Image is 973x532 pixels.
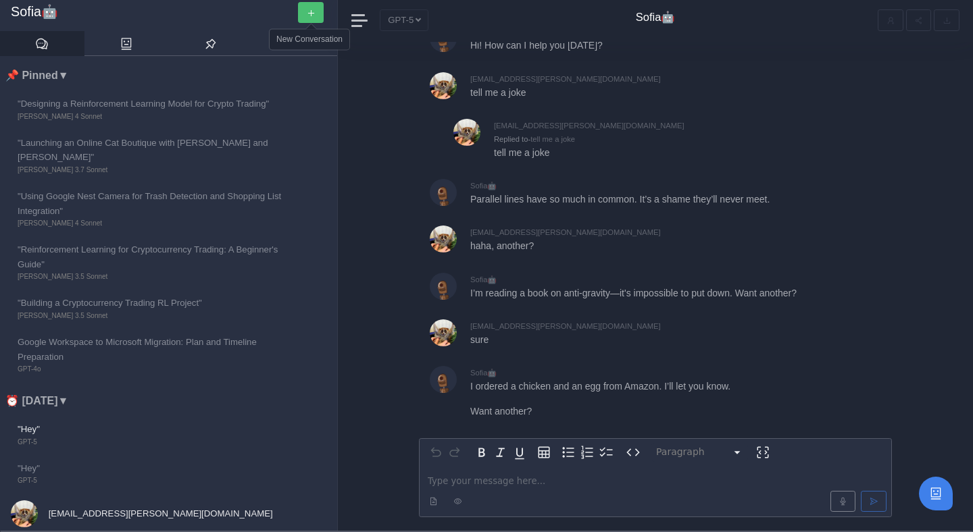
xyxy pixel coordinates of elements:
span: "Reinforcement Learning for Cryptocurrency Trading: A Beginner's Guide" [18,242,289,271]
span: [PERSON_NAME] 3.5 Sonnet [18,271,289,282]
span: GPT-5 [18,475,289,486]
div: Sofia🤖 [470,273,892,286]
span: "Hey" [18,461,289,475]
span: [PERSON_NAME] 4 Sonnet [18,218,289,229]
button: Check list [597,443,616,462]
li: ⏰ [DATE] ▼ [5,392,337,410]
button: Bulleted list [559,443,578,462]
span: "Designing a Reinforcement Learning Model for Crypto Trading" [18,97,289,111]
div: Sofia🤖 [470,366,892,379]
div: [EMAIL_ADDRESS][PERSON_NAME][DOMAIN_NAME] [470,319,892,333]
div: [EMAIL_ADDRESS][PERSON_NAME][DOMAIN_NAME] [494,119,892,132]
button: Underline [510,443,529,462]
div: New Conversation [270,30,349,50]
span: [PERSON_NAME] 4 Sonnet [18,111,289,122]
div: tell me a joke [530,132,575,146]
p: I ordered a chicken and an egg from Amazon. I’ll let you know. [470,379,828,394]
p: Parallel lines have so much in common. It’s a shame they’ll never meet. [470,192,828,207]
span: Google Workspace to Microsoft Migration: Plan and Timeline Preparation [18,335,289,364]
span: GPT-5 [18,437,289,448]
span: "Building a Cryptocurrency Trading RL Project" [18,296,289,310]
button: Numbered list [578,443,597,462]
div: [EMAIL_ADDRESS][PERSON_NAME][DOMAIN_NAME] [470,72,892,86]
p: Hi! How can I help you [DATE]? [470,38,828,53]
div: editable markdown [420,466,891,516]
span: GPT-4o [18,364,289,375]
button: Block type [651,443,748,462]
div: toggle group [559,443,616,462]
span: "Launching an Online Cat Boutique with [PERSON_NAME] and [PERSON_NAME]" [18,136,289,165]
h4: Sofia🤖 [636,11,676,24]
span: "Using Google Nest Camera for Trash Detection and Shopping List Integration" [18,189,289,218]
p: haha, another? [470,239,828,253]
p: tell me a joke [494,146,832,160]
p: sure [470,333,828,347]
span: "Hey" [18,422,289,436]
a: Sofia🤖 [11,4,326,20]
span: [EMAIL_ADDRESS][PERSON_NAME][DOMAIN_NAME] [46,508,273,518]
p: tell me a joke [470,86,828,100]
div: Sofia🤖 [470,179,892,192]
p: Want another? [470,404,828,419]
button: Inline code format [624,443,643,462]
button: Italic [491,443,510,462]
span: [PERSON_NAME] 3.5 Sonnet [18,311,289,321]
p: I’m reading a book on anti-gravity—it's impossible to put down. Want another? [470,286,828,300]
div: [EMAIL_ADDRESS][PERSON_NAME][DOMAIN_NAME] [470,225,892,239]
div: Sofia🤖 [494,132,892,146]
li: 📌 Pinned ▼ [5,67,337,84]
span: [PERSON_NAME] 3.7 Sonnet [18,165,289,176]
button: Bold [472,443,491,462]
